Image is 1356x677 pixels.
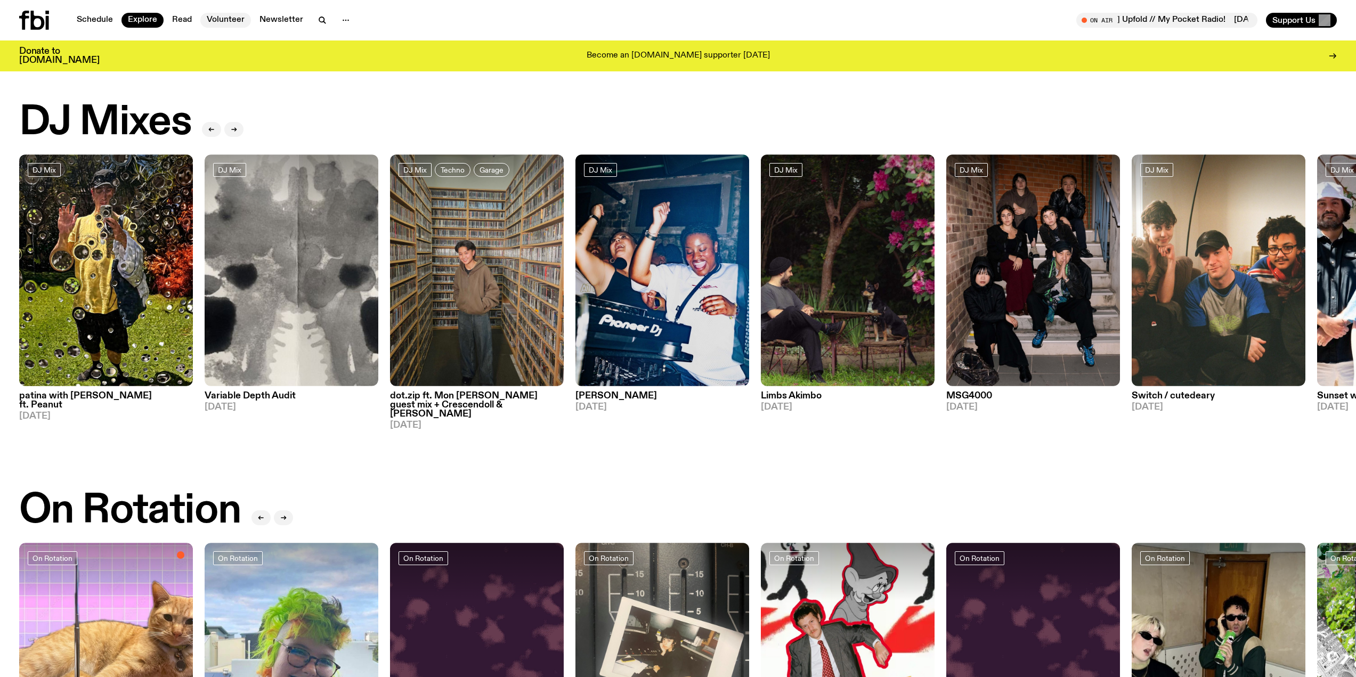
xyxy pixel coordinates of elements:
[218,166,241,174] span: DJ Mix
[121,13,164,28] a: Explore
[587,51,770,61] p: Become an [DOMAIN_NAME] supporter [DATE]
[205,386,378,412] a: Variable Depth Audit[DATE]
[589,166,612,174] span: DJ Mix
[1132,403,1305,412] span: [DATE]
[946,403,1120,412] span: [DATE]
[19,412,193,421] span: [DATE]
[1132,386,1305,412] a: Switch / cutedeary[DATE]
[435,163,470,177] a: Techno
[1272,15,1316,25] span: Support Us
[1140,163,1173,177] a: DJ Mix
[70,13,119,28] a: Schedule
[761,386,935,412] a: Limbs Akimbo[DATE]
[403,554,443,562] span: On Rotation
[761,154,935,386] img: Jackson sits at an outdoor table, legs crossed and gazing at a black and brown dog also sitting a...
[390,391,564,419] h3: dot.zip ft. Mon [PERSON_NAME] guest mix + Crescendoll & [PERSON_NAME]
[399,551,448,565] a: On Rotation
[584,163,617,177] a: DJ Mix
[1132,391,1305,401] h3: Switch / cutedeary
[575,386,749,412] a: [PERSON_NAME][DATE]
[960,166,983,174] span: DJ Mix
[1132,154,1305,386] img: A warm film photo of the switch team sitting close together. from left to right: Cedar, Lau, Sand...
[253,13,310,28] a: Newsletter
[1145,554,1185,562] span: On Rotation
[1140,551,1190,565] a: On Rotation
[19,102,191,143] h2: DJ Mixes
[33,166,56,174] span: DJ Mix
[584,551,634,565] a: On Rotation
[213,551,263,565] a: On Rotation
[480,166,504,174] span: Garage
[390,386,564,430] a: dot.zip ft. Mon [PERSON_NAME] guest mix + Crescendoll & [PERSON_NAME][DATE]
[1330,166,1354,174] span: DJ Mix
[19,47,100,65] h3: Donate to [DOMAIN_NAME]
[218,554,258,562] span: On Rotation
[205,391,378,401] h3: Variable Depth Audit
[403,166,427,174] span: DJ Mix
[769,551,819,565] a: On Rotation
[575,403,749,412] span: [DATE]
[205,154,378,386] img: A black and white Rorschach
[390,421,564,430] span: [DATE]
[769,163,802,177] a: DJ Mix
[28,163,61,177] a: DJ Mix
[19,391,193,410] h3: patina with [PERSON_NAME] ft. Peanut
[1076,13,1257,28] button: On Air[DATE] Lunch with [PERSON_NAME] Upfold // My Pocket Radio![DATE] Lunch with [PERSON_NAME] U...
[774,166,798,174] span: DJ Mix
[213,163,246,177] a: DJ Mix
[589,554,629,562] span: On Rotation
[761,403,935,412] span: [DATE]
[399,163,432,177] a: DJ Mix
[19,491,241,531] h2: On Rotation
[200,13,251,28] a: Volunteer
[33,554,72,562] span: On Rotation
[761,391,935,401] h3: Limbs Akimbo
[960,554,1000,562] span: On Rotation
[28,551,77,565] a: On Rotation
[946,386,1120,412] a: MSG4000[DATE]
[1088,16,1252,24] span: Tune in live
[166,13,198,28] a: Read
[575,391,749,401] h3: [PERSON_NAME]
[474,163,509,177] a: Garage
[441,166,465,174] span: Techno
[205,403,378,412] span: [DATE]
[946,391,1120,401] h3: MSG4000
[774,554,814,562] span: On Rotation
[19,386,193,421] a: patina with [PERSON_NAME] ft. Peanut[DATE]
[1266,13,1337,28] button: Support Us
[1145,166,1168,174] span: DJ Mix
[955,163,988,177] a: DJ Mix
[955,551,1004,565] a: On Rotation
